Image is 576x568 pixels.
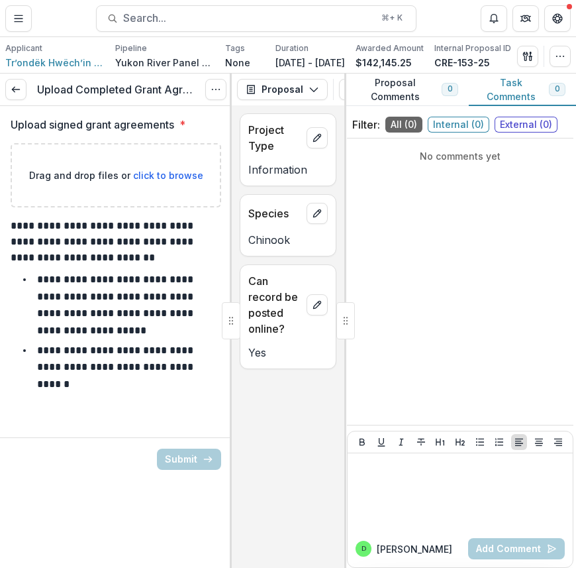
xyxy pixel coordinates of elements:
p: Pipeline [115,42,147,54]
span: click to browse [133,170,203,181]
p: $142,145.25 [356,56,412,70]
p: CRE-153-25 [434,56,490,70]
p: Project Type [248,122,301,154]
span: External ( 0 ) [495,117,557,133]
button: Heading 2 [452,434,468,450]
button: Search... [96,5,416,32]
button: edit [307,127,328,148]
button: Get Help [544,5,571,32]
button: Submit [157,449,221,470]
button: Add Comment [468,538,565,559]
button: Bullet List [472,434,488,450]
h3: Upload Completed Grant Agreements [37,84,195,96]
span: 0 [555,84,559,93]
button: Proposal [237,79,328,100]
button: Notifications [481,5,507,32]
a: Trʼondëk Hwëchʼin Government [5,56,105,70]
p: Internal Proposal ID [434,42,511,54]
button: Partners [512,5,539,32]
span: Internal ( 0 ) [428,117,489,133]
span: Search... [123,12,373,25]
p: No comments yet [352,149,568,163]
button: Task Comments [469,74,576,106]
button: Italicize [393,434,409,450]
button: Heading 1 [432,434,448,450]
p: [PERSON_NAME] [377,542,452,556]
p: None [225,56,250,70]
button: edit [307,203,328,224]
p: [DATE] - [DATE] [275,56,345,70]
button: Align Right [550,434,566,450]
button: Ordered List [491,434,507,450]
p: Chinook [248,232,328,248]
p: Can record be posted online? [248,273,301,337]
div: ⌘ + K [379,11,405,25]
div: Divyansh [361,545,366,552]
p: Information [248,162,328,178]
p: Yukon River Panel R&E Fund [115,56,215,70]
p: Upload signed grant agreements [11,117,174,133]
button: Align Left [511,434,527,450]
span: 0 [448,84,452,93]
button: Strike [413,434,429,450]
button: Toggle Menu [5,5,32,32]
p: Species [248,205,301,221]
p: Filter: [352,117,380,133]
button: edit [307,294,328,315]
button: Options [205,79,226,100]
p: Duration [275,42,309,54]
button: Bold [354,434,370,450]
span: All ( 0 ) [385,117,422,133]
button: Align Center [531,434,547,450]
button: Proposal Comments [344,74,469,106]
p: Applicant [5,42,42,54]
p: Drag and drop files or [29,168,203,182]
p: Awarded Amount [356,42,424,54]
p: Tags [225,42,245,54]
button: Underline [373,434,389,450]
p: Yes [248,345,328,361]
